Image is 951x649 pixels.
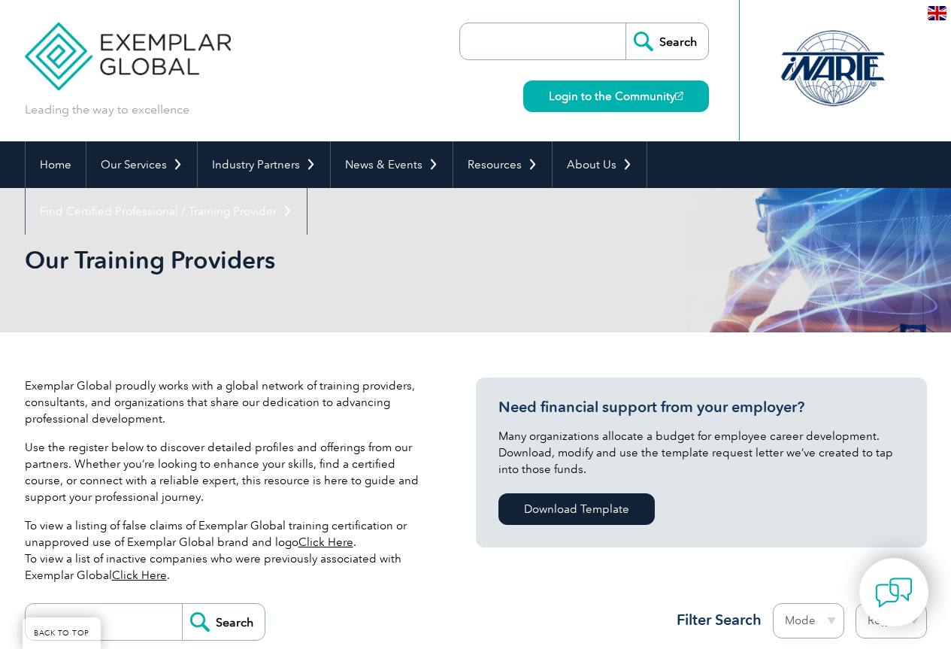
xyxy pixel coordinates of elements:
img: contact-chat.png [875,574,913,611]
p: Many organizations allocate a budget for employee career development. Download, modify and use th... [498,428,904,478]
a: Our Services [86,141,197,188]
a: About Us [553,141,647,188]
input: Search [182,604,265,640]
a: Click Here [298,535,353,549]
h3: Need financial support from your employer? [498,398,904,417]
p: To view a listing of false claims of Exemplar Global training certification or unapproved use of ... [25,517,431,584]
input: Search [625,23,708,59]
a: Home [26,141,86,188]
a: News & Events [331,141,453,188]
a: Download Template [498,493,655,525]
p: Exemplar Global proudly works with a global network of training providers, consultants, and organ... [25,378,431,427]
a: BACK TO TOP [23,617,101,649]
p: Leading the way to excellence [25,102,189,118]
h3: Filter Search [668,611,762,629]
h2: Our Training Providers [25,248,656,272]
a: Login to the Community [523,80,709,112]
a: Resources [453,141,552,188]
img: open_square.png [675,92,683,100]
img: en [928,6,946,20]
a: Find Certified Professional / Training Provider [26,188,307,235]
a: Click Here [112,569,167,582]
p: Use the register below to discover detailed profiles and offerings from our partners. Whether you... [25,439,431,505]
a: Industry Partners [198,141,330,188]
